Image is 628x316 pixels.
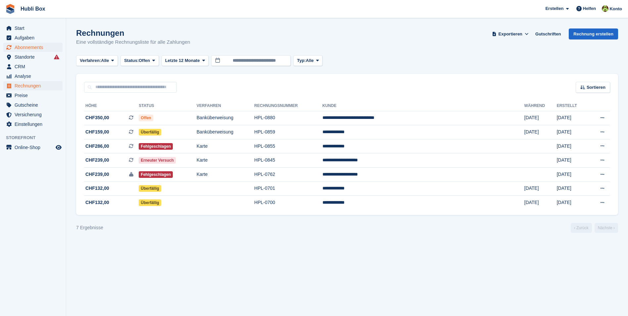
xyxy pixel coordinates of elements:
span: Typ: [297,57,306,64]
span: Abonnements [15,43,54,52]
span: Letzte 12 Monate [165,57,200,64]
a: menu [3,52,63,62]
td: HPL-0855 [254,139,322,153]
div: 7 Ergebnisse [76,224,103,231]
th: Während [524,101,557,111]
td: [DATE] [557,196,589,210]
span: Überfällig [139,185,161,192]
th: Höhe [84,101,139,111]
td: [DATE] [557,111,589,125]
a: menu [3,81,63,90]
button: Exportieren [491,28,530,39]
span: Aufgaben [15,33,54,42]
td: HPL-0701 [254,182,322,196]
button: Verfahren: Alle [76,55,118,66]
a: Vorschau-Shop [55,143,63,151]
img: Luca Space4you [602,5,608,12]
td: HPL-0845 [254,153,322,168]
span: Verfahren: [80,57,101,64]
th: Rechnungsnummer [254,101,322,111]
td: [DATE] [557,168,589,182]
span: Erneuter Versuch [139,157,175,164]
span: Storefront [6,134,66,141]
a: Speisekarte [3,143,63,152]
img: stora-icon-8386f47178a22dfd0bd8f6a31ec36ba5ce8667c1dd55bd0f319d3a0aa187defe.svg [5,4,15,14]
span: Preise [15,91,54,100]
a: Hubli Box [18,3,48,14]
span: Rechnungen [15,81,54,90]
span: Offen [139,115,153,121]
span: Alle [306,57,314,64]
td: [DATE] [557,139,589,153]
td: Karte [197,153,254,168]
span: Offen [139,57,150,64]
a: menu [3,24,63,33]
td: HPL-0859 [254,125,322,139]
td: [DATE] [524,196,557,210]
a: Nächste [595,223,618,233]
span: CHF239,00 [85,157,109,164]
td: HPL-0700 [254,196,322,210]
td: [DATE] [524,111,557,125]
a: menu [3,91,63,100]
td: Karte [197,168,254,182]
span: CHF132,00 [85,199,109,206]
td: HPL-0762 [254,168,322,182]
a: menu [3,43,63,52]
button: Letzte 12 Monate [162,55,209,66]
h1: Rechnungen [76,28,190,37]
span: Start [15,24,54,33]
span: Versicherung [15,110,54,119]
span: Gutscheine [15,100,54,110]
a: Gutschriften [533,28,563,39]
td: HPL-0880 [254,111,322,125]
span: CRM [15,62,54,71]
span: Online-Shop [15,143,54,152]
td: Banküberweisung [197,111,254,125]
span: Fehlgeschlagen [139,171,173,178]
span: CHF159,00 [85,129,109,135]
span: Fehlgeschlagen [139,143,173,150]
a: menu [3,110,63,119]
td: [DATE] [557,153,589,168]
p: Eine vollständige Rechnungsliste für alle Zahlungen [76,38,190,46]
span: CHF350,00 [85,114,109,121]
span: Status: [124,57,139,64]
td: Banküberweisung [197,125,254,139]
span: Überfällig [139,129,161,135]
a: menu [3,62,63,71]
th: Verfahren [197,101,254,111]
a: menu [3,72,63,81]
button: Typ: Alle [293,55,322,66]
td: [DATE] [557,182,589,196]
a: Rechnung erstellen [569,28,618,39]
a: menu [3,120,63,129]
span: Exportieren [499,31,522,37]
td: [DATE] [524,182,557,196]
span: Analyse [15,72,54,81]
th: Status [139,101,196,111]
td: [DATE] [524,125,557,139]
span: Alle [101,57,109,64]
span: CHF286,00 [85,143,109,150]
span: CHF132,00 [85,185,109,192]
span: Sortieren [587,84,605,91]
td: [DATE] [557,125,589,139]
th: Kunde [322,101,524,111]
span: Erstellen [545,5,563,12]
i: Es sind Fehler bei der Synchronisierung von Smart-Einträgen aufgetreten [54,54,59,60]
span: Einstellungen [15,120,54,129]
th: Erstellt [557,101,589,111]
button: Status: Offen [121,55,159,66]
span: Standorte [15,52,54,62]
td: Karte [197,139,254,153]
span: Helfen [583,5,596,12]
span: Überfällig [139,199,161,206]
a: menu [3,100,63,110]
span: CHF239,00 [85,171,109,178]
a: menu [3,33,63,42]
a: Vorherige [571,223,592,233]
nav: Page [569,223,619,233]
span: Konto [609,6,622,12]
